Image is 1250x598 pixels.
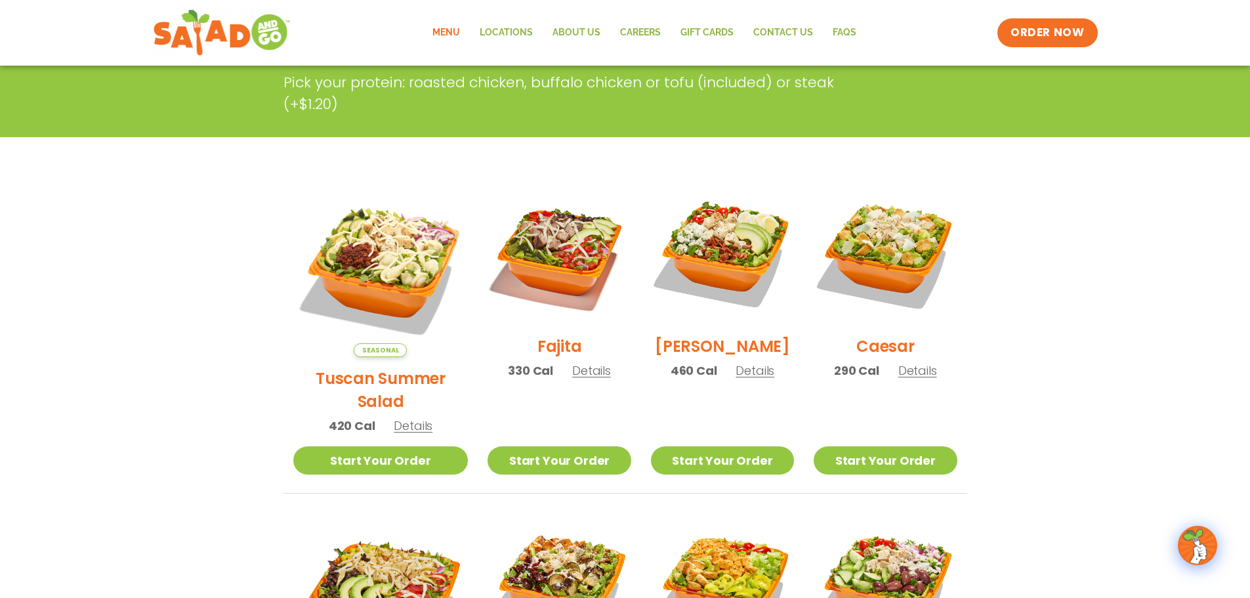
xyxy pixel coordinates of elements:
span: Details [572,362,611,379]
a: Contact Us [743,18,823,48]
a: Start Your Order [293,446,469,475]
a: GIFT CARDS [671,18,743,48]
p: Pick your protein: roasted chicken, buffalo chicken or tofu (included) or steak (+$1.20) [283,72,867,115]
span: Details [394,417,432,434]
a: Locations [470,18,543,48]
img: wpChatIcon [1179,527,1216,564]
h2: Fajita [537,335,582,358]
span: Details [898,362,937,379]
img: Product photo for Fajita Salad [488,182,631,325]
span: 290 Cal [834,362,879,379]
img: Product photo for Caesar Salad [814,182,957,325]
span: 460 Cal [671,362,717,379]
a: Menu [423,18,470,48]
a: Start Your Order [814,446,957,475]
a: FAQs [823,18,866,48]
img: Product photo for Cobb Salad [651,182,794,325]
nav: Menu [423,18,866,48]
h2: Caesar [856,335,915,358]
h2: Tuscan Summer Salad [293,367,469,413]
span: Seasonal [354,343,407,357]
span: 420 Cal [329,417,375,435]
span: ORDER NOW [1010,25,1084,41]
h2: [PERSON_NAME] [655,335,790,358]
span: Details [736,362,774,379]
span: 330 Cal [508,362,553,379]
a: Careers [610,18,671,48]
a: Start Your Order [488,446,631,475]
a: Start Your Order [651,446,794,475]
img: new-SAG-logo-768×292 [153,7,291,59]
a: About Us [543,18,610,48]
a: ORDER NOW [997,18,1097,47]
img: Product photo for Tuscan Summer Salad [293,182,469,357]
